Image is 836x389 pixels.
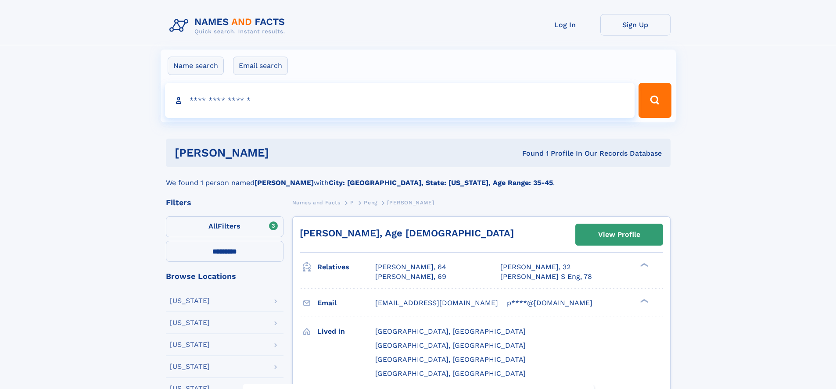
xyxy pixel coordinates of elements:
[375,262,446,272] a: [PERSON_NAME], 64
[576,224,663,245] a: View Profile
[639,83,671,118] button: Search Button
[317,260,375,275] h3: Relatives
[292,197,341,208] a: Names and Facts
[166,167,671,188] div: We found 1 person named with .
[375,327,526,335] span: [GEOGRAPHIC_DATA], [GEOGRAPHIC_DATA]
[233,57,288,75] label: Email search
[317,324,375,339] h3: Lived in
[166,272,283,280] div: Browse Locations
[166,216,283,237] label: Filters
[350,197,354,208] a: P
[375,341,526,350] span: [GEOGRAPHIC_DATA], [GEOGRAPHIC_DATA]
[364,200,377,206] span: Peng
[500,272,592,282] a: [PERSON_NAME] S Eng, 78
[375,355,526,364] span: [GEOGRAPHIC_DATA], [GEOGRAPHIC_DATA]
[329,178,553,187] b: City: [GEOGRAPHIC_DATA], State: [US_STATE], Age Range: 35-45
[208,222,218,230] span: All
[350,200,354,206] span: P
[168,57,224,75] label: Name search
[530,14,600,36] a: Log In
[500,262,570,272] a: [PERSON_NAME], 32
[598,225,640,245] div: View Profile
[170,341,210,348] div: [US_STATE]
[170,319,210,326] div: [US_STATE]
[375,272,446,282] a: [PERSON_NAME], 69
[165,83,635,118] input: search input
[170,363,210,370] div: [US_STATE]
[375,369,526,378] span: [GEOGRAPHIC_DATA], [GEOGRAPHIC_DATA]
[175,147,396,158] h1: [PERSON_NAME]
[317,296,375,310] h3: Email
[166,199,283,207] div: Filters
[255,178,314,187] b: [PERSON_NAME]
[638,298,649,303] div: ❯
[300,228,514,239] a: [PERSON_NAME], Age [DEMOGRAPHIC_DATA]
[395,149,662,158] div: Found 1 Profile In Our Records Database
[375,299,498,307] span: [EMAIL_ADDRESS][DOMAIN_NAME]
[600,14,671,36] a: Sign Up
[364,197,377,208] a: Peng
[387,200,434,206] span: [PERSON_NAME]
[166,14,292,38] img: Logo Names and Facts
[638,262,649,268] div: ❯
[170,297,210,304] div: [US_STATE]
